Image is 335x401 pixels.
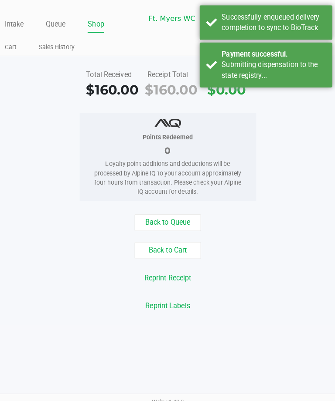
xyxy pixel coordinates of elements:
div: 0 [94,142,242,155]
div: Payment successful. [221,48,323,59]
a: Sales History [40,41,75,52]
div: Total Received [87,68,132,79]
button: Reprint Receipt [139,266,196,283]
span: Web: v1.40.0 [152,393,183,399]
button: Reprint Labels [140,293,195,310]
div: Submitting dispensation to the state registry... [221,59,323,80]
a: Shop [89,18,105,30]
div: Points Redeemed [94,131,242,140]
button: Open Drawer [225,41,264,52]
button: Logout [278,41,300,52]
div: Successfully enqueued delivery completion to sync to BioTrack [221,12,323,33]
span: Delivery Till 1 [261,4,282,32]
a: Queue [47,18,67,30]
div: Receipt Total [145,68,190,79]
a: Intake [7,18,25,30]
div: $160.00 [87,79,132,98]
button: Back to Cart [135,239,200,255]
div: $0.00 [203,79,248,98]
div: $160.00 [145,79,190,98]
button: Back to Queue [135,211,200,228]
div: Loyalty point additions and deductions will be processed by Alpine IQ to your account approximate... [94,157,242,194]
span: Ft. Myers WC [149,13,230,24]
a: Cart [7,41,18,52]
